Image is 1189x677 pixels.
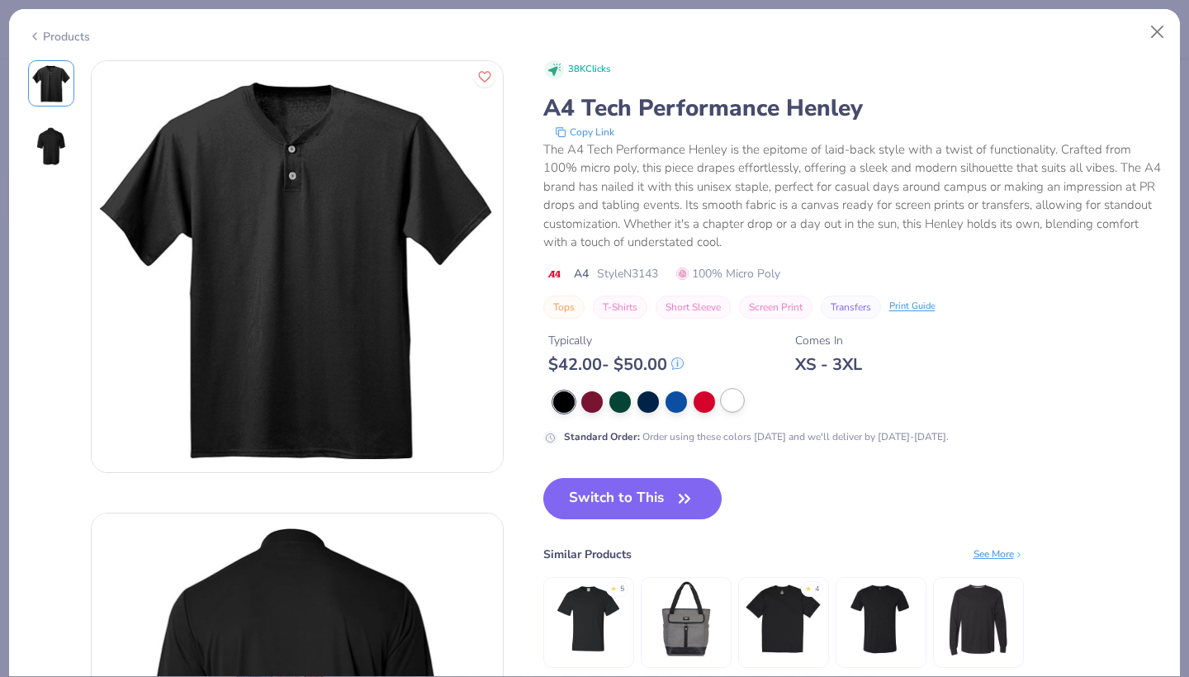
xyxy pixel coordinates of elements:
[620,584,624,595] div: 5
[821,296,881,319] button: Transfers
[805,584,812,590] div: ★
[31,126,71,166] img: Back
[795,332,862,349] div: Comes In
[676,265,780,282] span: 100% Micro Poly
[92,61,503,472] img: Front
[568,63,610,77] span: 38K Clicks
[647,580,725,658] img: Next Level Apparel Ladies' Triblend Crew
[543,267,566,281] img: brand logo
[815,584,819,595] div: 4
[593,296,647,319] button: T-Shirts
[795,354,862,375] div: XS - 3XL
[744,580,822,658] img: Hanes Hanes Adult Cool Dri® With Freshiq T-Shirt
[31,64,71,103] img: Front
[574,265,589,282] span: A4
[543,546,632,563] div: Similar Products
[474,66,495,88] button: Like
[841,580,920,658] img: Next Level Apparel Unisex Poly/Cotton Crew
[543,478,722,519] button: Switch to This
[543,140,1162,252] div: The A4 Tech Performance Henley is the epitome of laid-back style with a twist of functionality. C...
[548,354,684,375] div: $ 42.00 - $ 50.00
[739,296,812,319] button: Screen Print
[564,429,949,444] div: Order using these colors [DATE] and we'll deliver by [DATE]-[DATE].
[550,124,619,140] button: copy to clipboard
[973,547,1024,561] div: See More
[543,296,585,319] button: Tops
[597,265,658,282] span: Style N3143
[543,92,1162,124] div: A4 Tech Performance Henley
[548,332,684,349] div: Typically
[656,296,731,319] button: Short Sleeve
[1142,17,1173,48] button: Close
[610,584,617,590] div: ★
[939,580,1017,658] img: Russell Athletic Russell Athletic Unisex Essential Performance Long-Sleeve T-Shirt
[549,580,628,658] img: Jerzees Adult Dri-Power® Active Pocket T-Shirt
[564,430,640,443] strong: Standard Order :
[889,300,936,314] div: Print Guide
[28,28,90,45] div: Products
